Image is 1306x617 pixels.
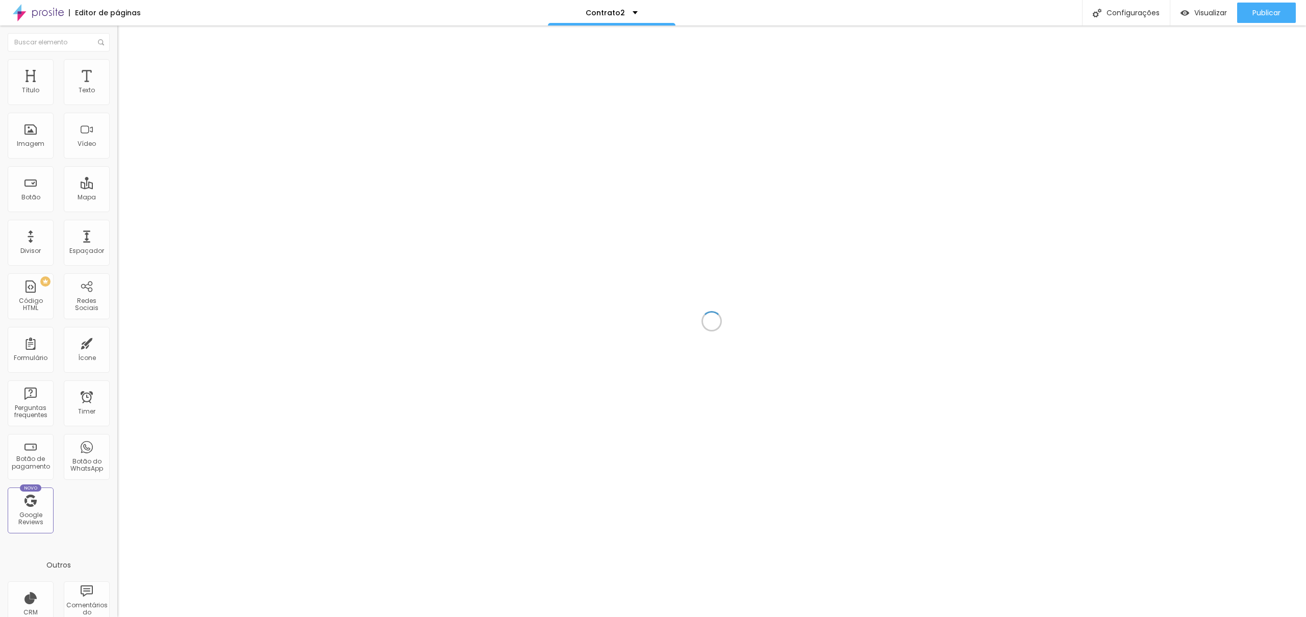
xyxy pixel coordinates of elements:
div: Imagem [17,140,44,147]
div: Timer [78,408,95,415]
div: Google Reviews [10,511,51,526]
div: Espaçador [69,247,104,254]
div: Vídeo [78,140,96,147]
div: Título [22,87,39,94]
p: Contrato2 [586,9,625,16]
div: Formulário [14,354,47,362]
img: Icone [1093,9,1101,17]
div: CRM [23,609,38,616]
div: Divisor [20,247,41,254]
div: Código HTML [10,297,51,312]
img: view-1.svg [1181,9,1189,17]
div: Editor de páginas [69,9,141,16]
div: Perguntas frequentes [10,404,51,419]
span: Publicar [1252,9,1280,17]
button: Visualizar [1170,3,1237,23]
button: Publicar [1237,3,1296,23]
div: Texto [79,87,95,94]
div: Mapa [78,194,96,201]
div: Botão do WhatsApp [66,458,107,473]
div: Ícone [78,354,96,362]
div: Redes Sociais [66,297,107,312]
div: Novo [20,484,42,492]
input: Buscar elemento [8,33,110,52]
div: Botão de pagamento [10,455,51,470]
span: Visualizar [1194,9,1227,17]
img: Icone [98,39,104,45]
div: Botão [21,194,40,201]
